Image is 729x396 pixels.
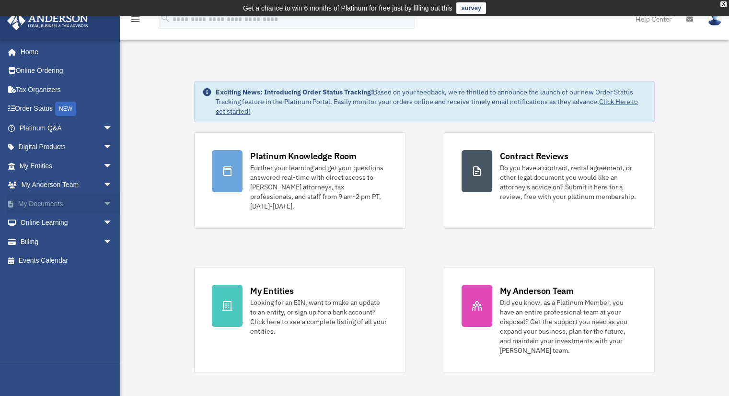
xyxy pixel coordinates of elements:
div: Platinum Knowledge Room [250,150,357,162]
span: arrow_drop_down [103,156,122,176]
a: Digital Productsarrow_drop_down [7,138,127,157]
i: search [160,13,171,23]
img: User Pic [707,12,722,26]
div: Do you have a contract, rental agreement, or other legal document you would like an attorney's ad... [500,163,637,201]
div: Further your learning and get your questions answered real-time with direct access to [PERSON_NAM... [250,163,387,211]
div: Did you know, as a Platinum Member, you have an entire professional team at your disposal? Get th... [500,298,637,355]
span: arrow_drop_down [103,138,122,157]
a: Order StatusNEW [7,99,127,119]
div: Based on your feedback, we're thrilled to announce the launch of our new Order Status Tracking fe... [216,87,647,116]
span: arrow_drop_down [103,175,122,195]
div: close [720,1,727,7]
a: Platinum Q&Aarrow_drop_down [7,118,127,138]
a: My Entitiesarrow_drop_down [7,156,127,175]
a: Online Learningarrow_drop_down [7,213,127,233]
a: My Anderson Team Did you know, as a Platinum Member, you have an entire professional team at your... [444,267,655,373]
a: Platinum Knowledge Room Further your learning and get your questions answered real-time with dire... [194,132,405,229]
a: survey [456,2,486,14]
div: My Entities [250,285,293,297]
div: NEW [55,102,76,116]
a: Online Ordering [7,61,127,81]
a: Events Calendar [7,251,127,270]
a: Tax Organizers [7,80,127,99]
a: menu [129,17,141,25]
div: Contract Reviews [500,150,568,162]
a: My Documentsarrow_drop_down [7,194,127,213]
i: menu [129,13,141,25]
span: arrow_drop_down [103,232,122,252]
div: Get a chance to win 6 months of Platinum for free just by filling out this [243,2,452,14]
a: My Entities Looking for an EIN, want to make an update to an entity, or sign up for a bank accoun... [194,267,405,373]
a: Click Here to get started! [216,97,638,116]
span: arrow_drop_down [103,118,122,138]
a: Home [7,42,122,61]
span: arrow_drop_down [103,194,122,214]
div: My Anderson Team [500,285,574,297]
a: Billingarrow_drop_down [7,232,127,251]
img: Anderson Advisors Platinum Portal [4,12,91,30]
strong: Exciting News: Introducing Order Status Tracking! [216,88,373,96]
a: Contract Reviews Do you have a contract, rental agreement, or other legal document you would like... [444,132,655,229]
div: Looking for an EIN, want to make an update to an entity, or sign up for a bank account? Click her... [250,298,387,336]
a: My Anderson Teamarrow_drop_down [7,175,127,195]
span: arrow_drop_down [103,213,122,233]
